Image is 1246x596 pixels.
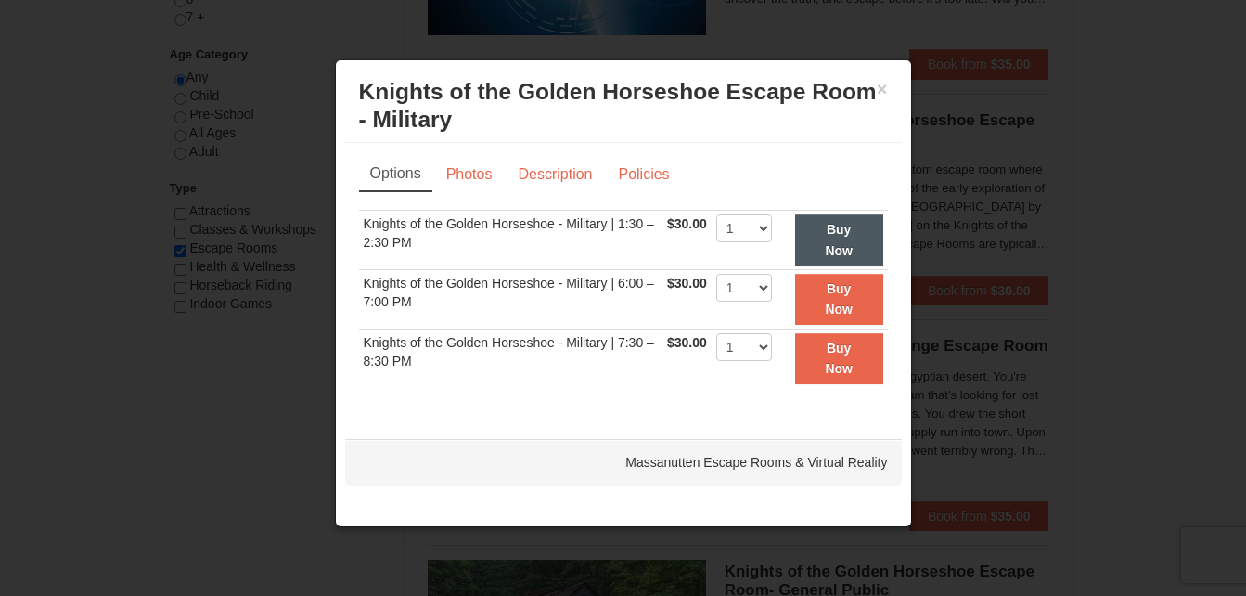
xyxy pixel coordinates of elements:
[795,214,883,266] button: Buy Now
[345,439,902,486] div: Massanutten Escape Rooms & Virtual Reality
[795,274,883,325] button: Buy Now
[825,341,853,376] strong: Buy Now
[795,333,883,384] button: Buy Now
[359,157,432,192] a: Options
[359,78,888,134] h3: Knights of the Golden Horseshoe Escape Room - Military
[825,281,853,317] strong: Buy Now
[877,80,888,98] button: ×
[359,211,663,270] td: Knights of the Golden Horseshoe - Military | 1:30 – 2:30 PM
[506,157,604,192] a: Description
[667,276,707,291] span: $30.00
[667,216,707,231] span: $30.00
[359,329,663,387] td: Knights of the Golden Horseshoe - Military | 7:30 – 8:30 PM
[606,157,681,192] a: Policies
[359,270,663,330] td: Knights of the Golden Horseshoe - Military | 6:00 – 7:00 PM
[667,335,707,350] span: $30.00
[825,222,853,257] strong: Buy Now
[434,157,505,192] a: Photos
